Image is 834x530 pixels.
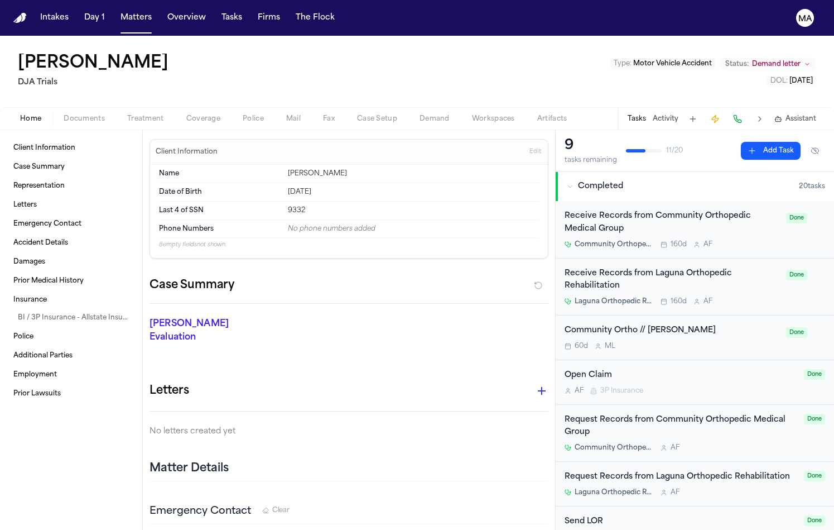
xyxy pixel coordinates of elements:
[725,60,749,69] span: Status:
[262,506,290,515] button: Clear Emergency Contact
[804,515,825,526] span: Done
[13,309,133,327] a: BI / 3P Insurance - Allstate Insurance
[13,389,61,398] span: Prior Lawsuits
[804,414,825,424] span: Done
[18,54,168,74] h1: [PERSON_NAME]
[610,58,715,69] button: Edit Type: Motor Vehicle Accident
[9,177,133,195] a: Representation
[556,360,834,405] div: Open task: Open Claim
[9,215,133,233] a: Emergency Contact
[805,142,825,160] button: Hide completed tasks (⌘⇧H)
[671,488,679,497] span: A F
[36,8,73,28] button: Intakes
[13,276,84,285] span: Prior Medical History
[671,240,687,249] span: 160d
[804,369,825,380] span: Done
[13,351,73,360] span: Additional Parties
[18,76,173,89] h2: DJA Trials
[653,114,678,123] button: Activity
[13,295,47,304] span: Insurance
[13,144,75,152] span: Client Information
[13,238,68,247] span: Accident Details
[127,114,164,123] span: Treatment
[741,142,801,160] button: Add Task
[150,425,548,438] p: No letters created yet
[789,78,813,84] span: [DATE]
[786,270,807,280] span: Done
[13,200,37,209] span: Letters
[565,515,797,528] div: Send LOR
[9,234,133,252] a: Accident Details
[286,114,301,123] span: Mail
[13,219,81,228] span: Emergency Contact
[9,253,133,271] a: Damages
[565,268,779,293] div: Receive Records from Laguna Orthopedic Rehabilitation
[556,462,834,507] div: Open task: Request Records from Laguna Orthopedic Rehabilitation
[13,13,27,23] a: Home
[565,324,779,337] div: Community Ortho // [PERSON_NAME]
[80,8,109,28] button: Day 1
[804,471,825,481] span: Done
[556,316,834,360] div: Open task: Community Ortho // Dr. Tocci
[420,114,450,123] span: Demand
[537,114,567,123] span: Artifacts
[18,54,168,74] button: Edit matter name
[13,13,27,23] img: Finch Logo
[13,163,65,171] span: Case Summary
[150,461,229,476] h2: Matter Details
[9,347,133,365] a: Additional Parties
[13,370,57,379] span: Employment
[9,158,133,176] a: Case Summary
[565,414,797,440] div: Request Records from Community Orthopedic Medical Group
[9,366,133,384] a: Employment
[565,210,779,236] div: Receive Records from Community Orthopedic Medical Group
[703,240,712,249] span: A F
[288,206,539,215] div: 9332
[243,114,264,123] span: Police
[605,342,615,351] span: M L
[614,60,631,67] span: Type :
[786,213,807,223] span: Done
[786,327,807,338] span: Done
[767,75,816,87] button: Edit DOL: 2024-10-30
[529,148,541,156] span: Edit
[575,240,654,249] span: Community Orthopedic Medical Group
[565,156,617,165] div: tasks remaining
[64,114,105,123] span: Documents
[575,297,654,306] span: Laguna Orthopedic Rehabilitation
[798,15,812,23] text: MA
[556,172,834,201] button: Completed20tasks
[799,182,825,191] span: 20 task s
[556,201,834,259] div: Open task: Receive Records from Community Orthopedic Medical Group
[153,147,220,156] h3: Client Information
[707,111,723,127] button: Create Immediate Task
[785,114,816,123] span: Assistant
[357,114,397,123] span: Case Setup
[9,139,133,157] a: Client Information
[288,188,539,197] div: [DATE]
[556,405,834,462] div: Open task: Request Records from Community Orthopedic Medical Group
[9,328,133,346] a: Police
[159,206,281,215] dt: Last 4 of SSN
[150,382,189,400] h1: Letters
[323,114,335,123] span: Fax
[116,8,156,28] button: Matters
[671,297,687,306] span: 160d
[217,8,247,28] a: Tasks
[159,169,281,178] dt: Name
[13,332,33,341] span: Police
[600,386,643,395] span: 3P Insurance
[565,137,617,155] div: 9
[9,385,133,403] a: Prior Lawsuits
[13,182,65,190] span: Representation
[291,8,339,28] button: The Flock
[163,8,210,28] button: Overview
[752,60,801,69] span: Demand letter
[253,8,285,28] button: Firms
[575,386,584,395] span: A F
[671,443,679,452] span: A F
